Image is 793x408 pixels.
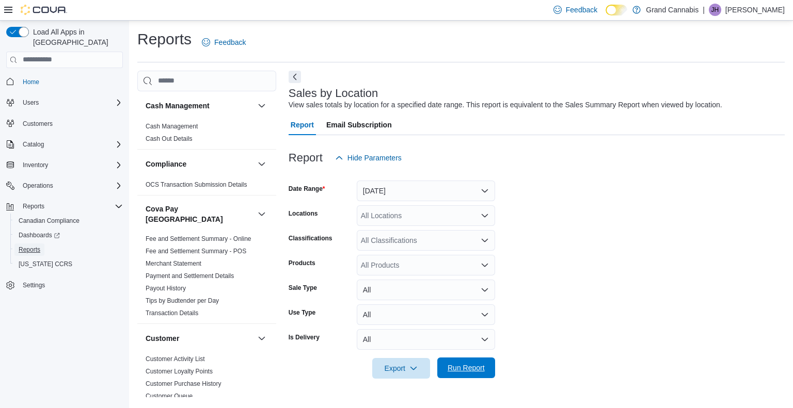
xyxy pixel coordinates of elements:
span: Customer Queue [146,392,193,400]
span: Reports [19,246,40,254]
span: Customer Activity List [146,355,205,363]
a: Customer Queue [146,393,193,400]
h3: Customer [146,333,179,344]
span: Operations [19,179,123,192]
span: Users [23,99,39,107]
label: Locations [289,209,318,218]
a: Cash Out Details [146,135,193,142]
span: Home [19,75,123,88]
input: Dark Mode [606,5,627,15]
a: Payout History [146,285,186,292]
span: Canadian Compliance [14,215,123,227]
span: Reports [19,200,123,213]
button: All [357,280,495,300]
span: Fee and Settlement Summary - POS [146,247,246,255]
p: [PERSON_NAME] [725,4,785,16]
button: Inventory [2,158,127,172]
span: Feedback [214,37,246,47]
a: Customers [19,118,57,130]
nav: Complex example [6,70,123,320]
button: Compliance [146,159,253,169]
a: Settings [19,279,49,291]
button: Next [289,71,301,83]
a: Tips by Budtender per Day [146,297,219,304]
a: [US_STATE] CCRS [14,258,76,270]
button: Cash Management [256,100,268,112]
a: OCS Transaction Submission Details [146,181,247,188]
button: [DATE] [357,181,495,201]
label: Products [289,259,315,267]
button: Operations [19,179,57,192]
label: Is Delivery [289,333,320,341]
span: Email Subscription [326,115,392,135]
p: Grand Cannabis [646,4,699,16]
div: Cash Management [137,120,276,149]
a: Feedback [198,32,250,53]
button: Home [2,74,127,89]
button: [US_STATE] CCRS [10,257,127,271]
label: Sale Type [289,284,317,292]
span: Inventory [19,159,123,171]
span: Payment and Settlement Details [146,272,234,280]
div: Compliance [137,178,276,195]
span: OCS Transaction Submission Details [146,181,247,189]
h3: Cash Management [146,101,210,111]
button: Catalog [2,137,127,152]
button: All [357,329,495,350]
h1: Reports [137,29,192,50]
button: Inventory [19,159,52,171]
button: Users [2,95,127,110]
label: Date Range [289,185,325,193]
span: Report [291,115,314,135]
button: Customer [146,333,253,344]
span: Canadian Compliance [19,217,80,225]
div: View sales totals by location for a specified date range. This report is equivalent to the Sales ... [289,100,722,110]
h3: Compliance [146,159,186,169]
button: Cova Pay [GEOGRAPHIC_DATA] [146,204,253,224]
a: Dashboards [10,228,127,242]
h3: Sales by Location [289,87,378,100]
span: Fee and Settlement Summary - Online [146,235,251,243]
a: Customer Activity List [146,355,205,363]
button: Open list of options [481,211,489,220]
a: Canadian Compliance [14,215,84,227]
a: Payment and Settlement Details [146,272,234,280]
button: All [357,304,495,325]
button: Customers [2,116,127,131]
a: Reports [14,243,44,256]
a: Customer Loyalty Points [146,368,213,375]
span: Hide Parameters [347,153,402,163]
a: Dashboards [14,229,64,241]
a: Home [19,76,43,88]
span: [US_STATE] CCRS [19,260,72,268]
span: Catalog [23,140,44,149]
span: Feedback [566,5,597,15]
label: Classifications [289,234,332,242]
span: Payout History [146,284,186,292]
span: Settings [19,279,123,291]
span: Transaction Details [146,309,198,317]
button: Catalog [19,138,48,151]
span: Reports [14,243,123,256]
img: Cova [21,5,67,15]
button: Open list of options [481,261,489,269]
button: Customer [256,332,268,345]
span: Reports [23,202,44,210]
a: Cash Management [146,123,198,130]
span: Export [378,358,424,379]
h3: Report [289,152,323,164]
button: Operations [2,178,127,193]
a: Merchant Statement [146,260,201,267]
span: Catalog [19,138,123,151]
span: Customers [19,117,123,130]
button: Hide Parameters [331,148,406,168]
span: Load All Apps in [GEOGRAPHIC_DATA] [29,27,123,47]
div: Jack Huitema [709,4,721,16]
span: Users [19,96,123,109]
span: Inventory [23,161,48,169]
span: Customers [23,120,53,128]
